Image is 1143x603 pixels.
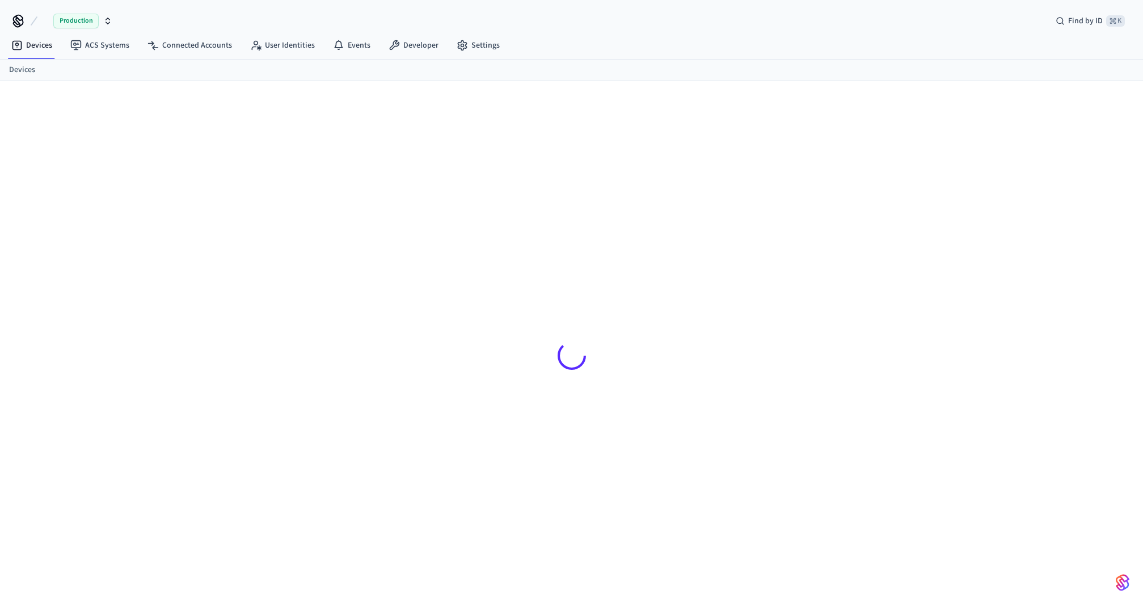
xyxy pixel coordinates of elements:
[448,35,509,56] a: Settings
[9,64,35,76] a: Devices
[138,35,241,56] a: Connected Accounts
[2,35,61,56] a: Devices
[61,35,138,56] a: ACS Systems
[241,35,324,56] a: User Identities
[1068,15,1103,27] span: Find by ID
[1106,15,1125,27] span: ⌘ K
[324,35,379,56] a: Events
[53,14,99,28] span: Production
[379,35,448,56] a: Developer
[1047,11,1134,31] div: Find by ID⌘ K
[1116,574,1129,592] img: SeamLogoGradient.69752ec5.svg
